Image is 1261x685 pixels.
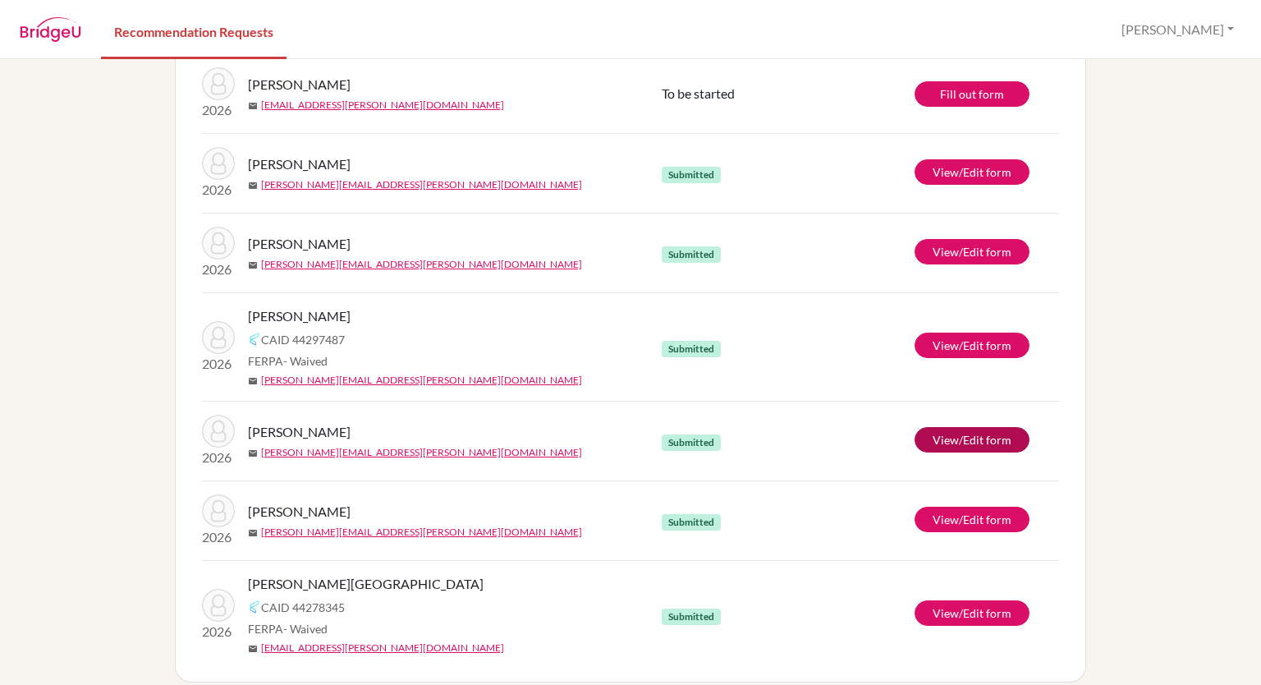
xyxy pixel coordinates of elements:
span: - Waived [283,622,328,636]
img: BridgeU logo [20,17,81,42]
span: [PERSON_NAME] [248,234,351,254]
p: 2026 [202,354,235,374]
span: mail [248,376,258,386]
a: [PERSON_NAME][EMAIL_ADDRESS][PERSON_NAME][DOMAIN_NAME] [261,257,582,272]
a: View/Edit form [915,507,1029,532]
span: mail [248,260,258,270]
a: Recommendation Requests [101,2,287,59]
img: Andonie, Abraham [202,494,235,527]
span: mail [248,448,258,458]
img: Reyes, Jorge [202,147,235,180]
span: [PERSON_NAME] [248,502,351,522]
a: View/Edit form [915,427,1029,453]
span: Submitted [662,434,721,451]
span: Submitted [662,609,721,625]
p: 2026 [202,448,235,467]
span: [PERSON_NAME][GEOGRAPHIC_DATA] [248,574,484,594]
img: Reyes, Jorge [202,227,235,260]
span: - Waived [283,354,328,368]
span: CAID 44297487 [261,331,345,348]
img: Common App logo [248,333,261,346]
span: [PERSON_NAME] [248,154,351,174]
a: View/Edit form [915,333,1029,358]
p: 2026 [202,527,235,547]
img: Andonie, Abraham [202,415,235,448]
span: To be started [662,85,735,101]
a: View/Edit form [915,159,1029,185]
p: 2026 [202,100,235,120]
span: FERPA [248,620,328,637]
span: mail [248,644,258,654]
span: mail [248,528,258,538]
span: Submitted [662,514,721,531]
a: View/Edit form [915,600,1029,626]
p: 2026 [202,622,235,641]
img: Torres, Arianna [202,67,235,100]
span: FERPA [248,352,328,370]
a: View/Edit form [915,239,1029,264]
img: Aguilar, Viena [202,589,235,622]
span: mail [248,181,258,191]
span: Submitted [662,341,721,357]
span: Submitted [662,246,721,263]
span: CAID 44278345 [261,599,345,616]
span: [PERSON_NAME] [248,422,351,442]
a: [EMAIL_ADDRESS][PERSON_NAME][DOMAIN_NAME] [261,98,504,113]
img: Common App logo [248,600,261,614]
img: Ponce, Alejandro [202,321,235,354]
a: [EMAIL_ADDRESS][PERSON_NAME][DOMAIN_NAME] [261,641,504,655]
a: Fill out form [915,81,1029,107]
a: [PERSON_NAME][EMAIL_ADDRESS][PERSON_NAME][DOMAIN_NAME] [261,373,582,388]
span: mail [248,101,258,111]
p: 2026 [202,260,235,279]
button: [PERSON_NAME] [1114,14,1241,45]
a: [PERSON_NAME][EMAIL_ADDRESS][PERSON_NAME][DOMAIN_NAME] [261,445,582,460]
span: Submitted [662,167,721,183]
a: [PERSON_NAME][EMAIL_ADDRESS][PERSON_NAME][DOMAIN_NAME] [261,177,582,192]
span: [PERSON_NAME] [248,75,351,94]
span: [PERSON_NAME] [248,306,351,326]
a: [PERSON_NAME][EMAIL_ADDRESS][PERSON_NAME][DOMAIN_NAME] [261,525,582,540]
p: 2026 [202,180,235,200]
